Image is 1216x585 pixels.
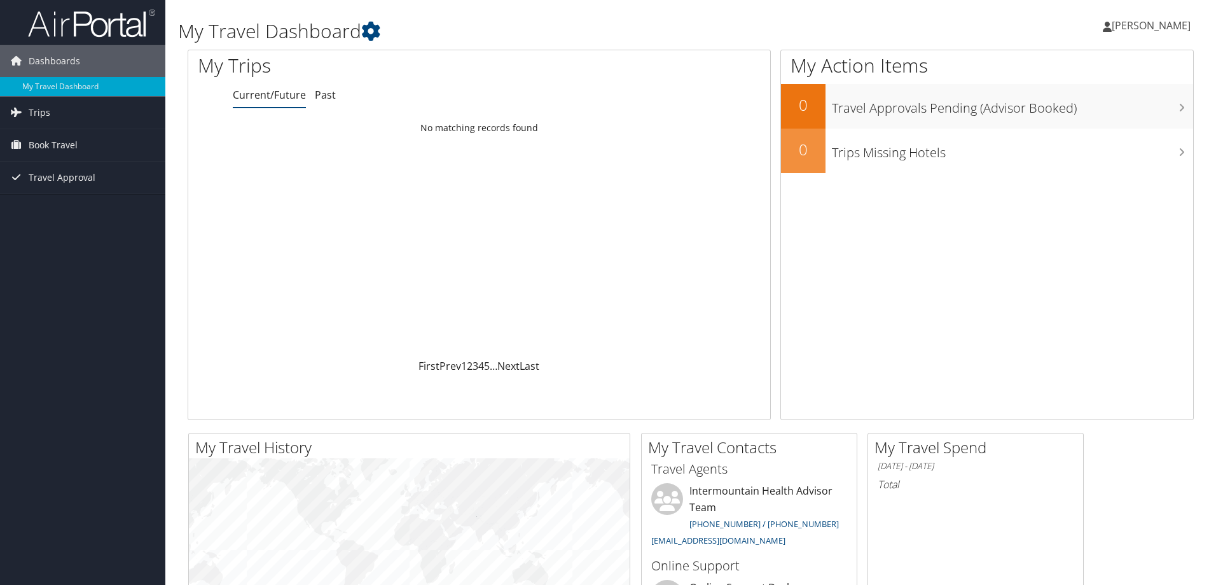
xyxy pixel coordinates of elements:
[651,460,847,478] h3: Travel Agents
[467,359,473,373] a: 2
[29,45,80,77] span: Dashboards
[648,437,857,458] h2: My Travel Contacts
[188,116,770,139] td: No matching records found
[781,84,1193,129] a: 0Travel Approvals Pending (Advisor Booked)
[315,88,336,102] a: Past
[781,52,1193,79] h1: My Action Items
[418,359,439,373] a: First
[29,97,50,129] span: Trips
[29,162,95,194] span: Travel Approval
[439,359,461,373] a: Prev
[689,518,839,530] a: [PHONE_NUMBER] / [PHONE_NUMBER]
[645,483,853,551] li: Intermountain Health Advisor Team
[781,139,826,160] h2: 0
[651,557,847,575] h3: Online Support
[1112,18,1191,32] span: [PERSON_NAME]
[198,52,518,79] h1: My Trips
[781,129,1193,173] a: 0Trips Missing Hotels
[478,359,484,373] a: 4
[878,460,1074,472] h6: [DATE] - [DATE]
[878,477,1074,491] h6: Total
[781,94,826,116] h2: 0
[178,18,862,45] h1: My Travel Dashboard
[28,8,155,38] img: airportal-logo.png
[497,359,520,373] a: Next
[651,535,785,546] a: [EMAIL_ADDRESS][DOMAIN_NAME]
[490,359,497,373] span: …
[1103,6,1203,45] a: [PERSON_NAME]
[484,359,490,373] a: 5
[233,88,306,102] a: Current/Future
[874,437,1083,458] h2: My Travel Spend
[473,359,478,373] a: 3
[520,359,539,373] a: Last
[29,129,78,161] span: Book Travel
[832,93,1193,117] h3: Travel Approvals Pending (Advisor Booked)
[195,437,630,458] h2: My Travel History
[461,359,467,373] a: 1
[832,137,1193,162] h3: Trips Missing Hotels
